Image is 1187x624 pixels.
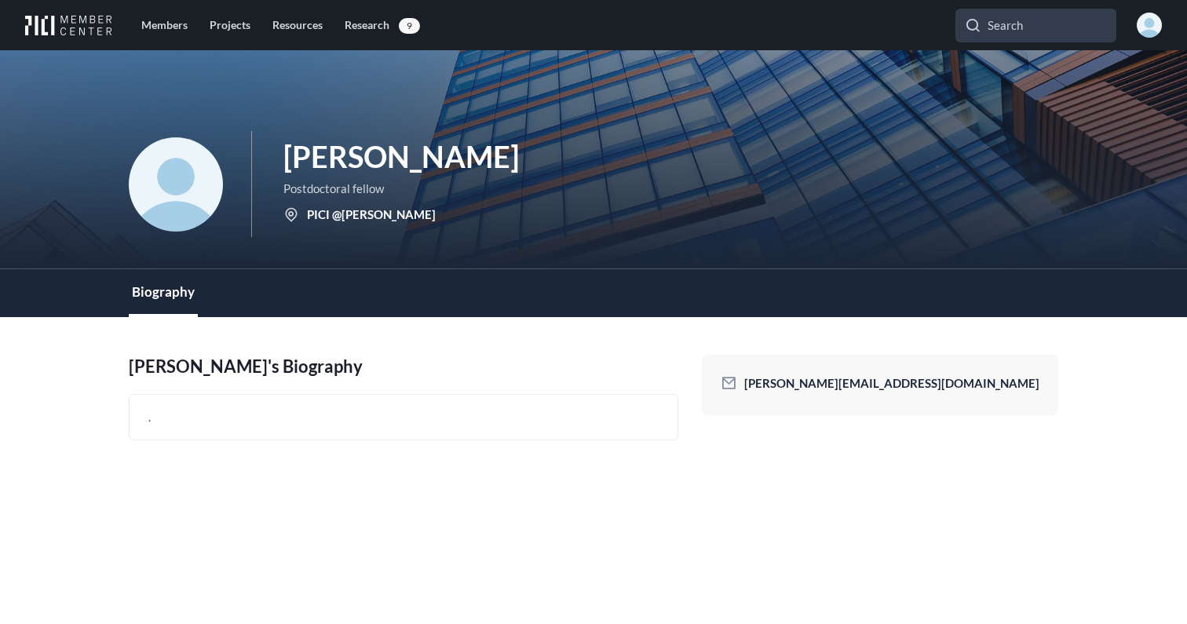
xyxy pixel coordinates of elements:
[955,9,1116,42] input: Search
[263,11,332,40] a: Resources
[283,179,519,199] p: Postdoctoral fellow
[129,269,1058,317] nav: Tabs
[129,269,198,317] button: Biography
[25,15,112,35] img: Workflow
[335,11,429,40] a: Research9
[283,134,519,179] h1: [PERSON_NAME]
[132,11,197,40] a: Members
[129,355,678,378] h2: [PERSON_NAME] 's Biography
[148,407,659,427] p: .
[744,374,1039,393] a: [PERSON_NAME][EMAIL_ADDRESS][DOMAIN_NAME]
[399,18,420,34] span: 9
[129,137,223,232] img: blank_avatar-3ee4e7d47f91846557d45f39fa37dc2404c7330071964f5a673bfd2fc2cef987.png
[200,11,260,40] a: Projects
[307,205,436,224] span: PICI @ [PERSON_NAME]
